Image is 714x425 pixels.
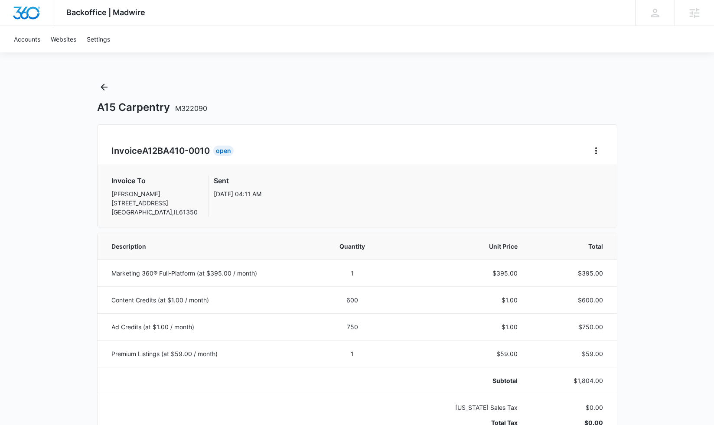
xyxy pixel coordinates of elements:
[538,322,603,331] p: $750.00
[214,175,261,186] h3: Sent
[214,189,261,198] p: [DATE] 04:11 AM
[401,403,518,412] p: [US_STATE] Sales Tax
[82,26,115,52] a: Settings
[213,146,234,156] div: Open
[111,242,304,251] span: Description
[401,376,518,385] p: Subtotal
[314,260,391,286] td: 1
[325,242,381,251] span: Quantity
[314,313,391,340] td: 750
[111,349,304,358] p: Premium Listings (at $59.00 / month)
[111,175,198,186] h3: Invoice To
[538,376,603,385] p: $1,804.00
[9,26,46,52] a: Accounts
[97,80,111,94] button: Back
[111,269,304,278] p: Marketing 360® Full-Platform (at $395.00 / month)
[401,322,518,331] p: $1.00
[66,8,145,17] span: Backoffice | Madwire
[401,295,518,305] p: $1.00
[46,26,82,52] a: Websites
[401,269,518,278] p: $395.00
[589,144,603,158] button: Home
[142,146,210,156] span: A12BA410-0010
[538,349,603,358] p: $59.00
[175,104,207,113] span: M322090
[111,189,198,217] p: [PERSON_NAME] [STREET_ADDRESS] [GEOGRAPHIC_DATA] , IL 61350
[401,349,518,358] p: $59.00
[538,242,603,251] span: Total
[538,269,603,278] p: $395.00
[111,322,304,331] p: Ad Credits (at $1.00 / month)
[111,144,213,157] h2: Invoice
[111,295,304,305] p: Content Credits (at $1.00 / month)
[538,295,603,305] p: $600.00
[314,286,391,313] td: 600
[401,242,518,251] span: Unit Price
[538,403,603,412] p: $0.00
[97,101,207,114] h1: A15 Carpentry
[314,340,391,367] td: 1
